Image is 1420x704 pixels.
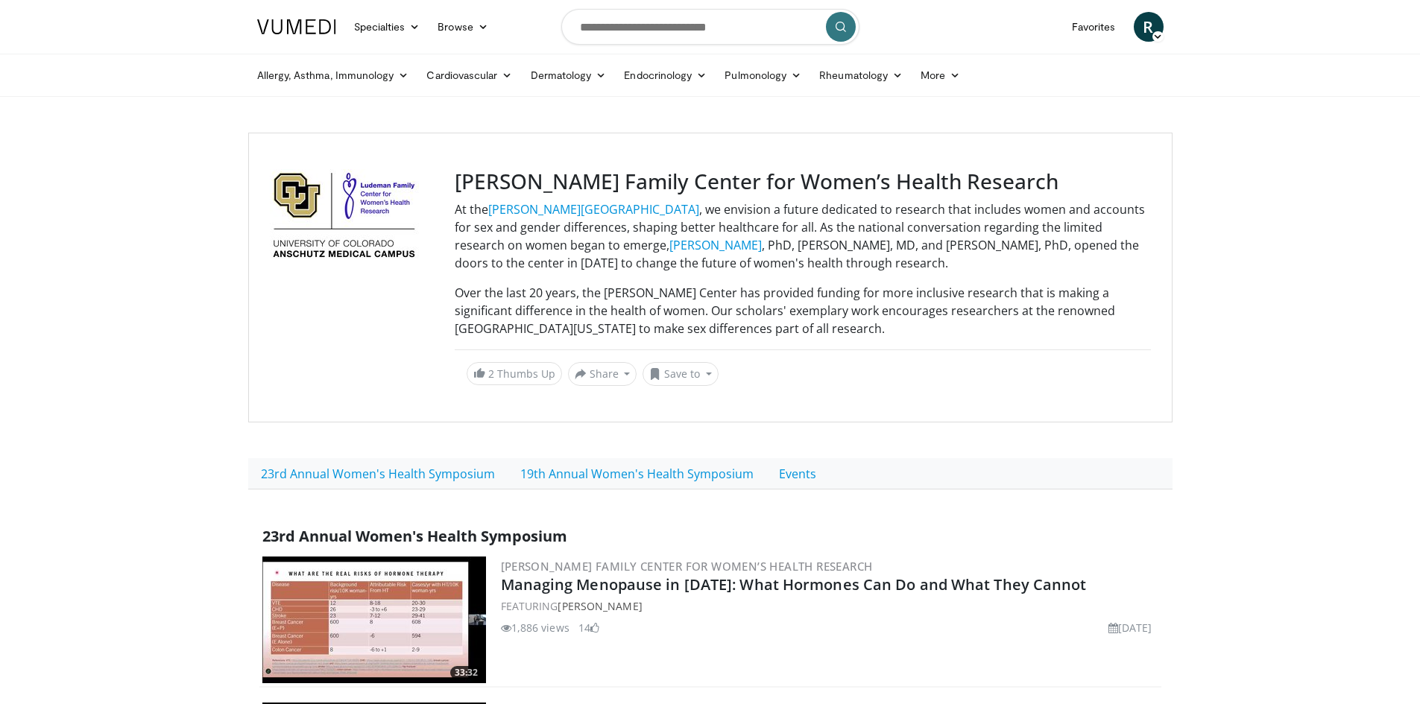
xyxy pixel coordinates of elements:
[508,458,766,489] a: 19th Annual Women's Health Symposium
[248,60,418,90] a: Allergy, Asthma, Immunology
[568,362,637,386] button: Share
[450,666,482,679] span: 33:32
[488,201,699,218] a: [PERSON_NAME][GEOGRAPHIC_DATA]
[248,458,508,489] a: 23rd Annual Women's Health Symposium
[455,284,1151,337] p: Over the last 20 years, the [PERSON_NAME] Center has provided funding for more inclusive research...
[912,60,969,90] a: More
[615,60,716,90] a: Endocrinology
[257,19,336,34] img: VuMedi Logo
[578,620,599,635] li: 14
[1063,12,1125,42] a: Favorites
[716,60,810,90] a: Pulmonology
[501,559,873,574] a: [PERSON_NAME] Family Center for Women’s Health Research
[501,598,1158,614] div: FEATURING
[488,367,494,381] span: 2
[429,12,497,42] a: Browse
[467,362,562,385] a: 2 Thumbs Up
[558,599,642,613] a: [PERSON_NAME]
[455,200,1151,272] p: At the , we envision a future dedicated to research that includes women and accounts for sex and ...
[345,12,429,42] a: Specialties
[417,60,521,90] a: Cardiovascular
[522,60,616,90] a: Dermatology
[262,556,486,683] img: 768a98b2-5197-430c-b1bc-d47d21f65778.300x170_q85_crop-smart_upscale.jpg
[643,362,719,386] button: Save to
[810,60,912,90] a: Rheumatology
[766,458,829,489] a: Events
[501,574,1087,594] a: Managing Menopause in [DATE]: What Hormones Can Do and What They Cannot
[501,620,569,635] li: 1,886 views
[669,237,762,253] a: [PERSON_NAME]
[1134,12,1164,42] a: R
[262,556,486,683] a: 33:32
[262,526,567,546] span: 23rd Annual Women's Health Symposium
[561,9,859,45] input: Search topics, interventions
[1108,620,1152,635] li: [DATE]
[455,169,1151,194] h3: [PERSON_NAME] Family Center for Women’s Health Research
